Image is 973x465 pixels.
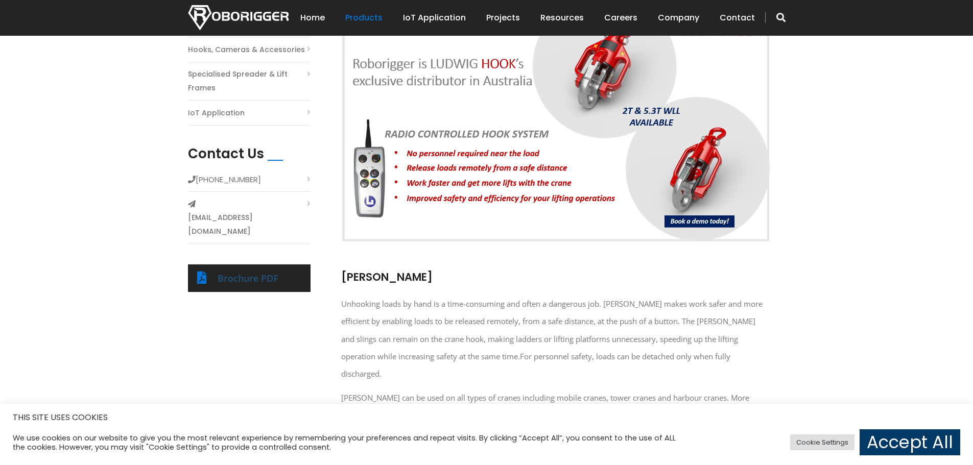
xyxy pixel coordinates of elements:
[188,43,305,57] a: Hooks, Cameras & Accessories
[188,106,245,120] a: IoT Application
[13,433,676,452] div: We use cookies on our website to give you the most relevant experience by remembering your prefer...
[341,393,749,418] span: [PERSON_NAME] can be used on all types of cranes including mobile cranes, tower cranes and harbou...
[188,67,311,95] a: Specialised Spreader & Lift Frames
[13,411,960,424] h5: THIS SITE USES COOKIES
[300,2,325,34] a: Home
[860,429,960,455] a: Accept All
[658,2,699,34] a: Company
[345,2,383,34] a: Products
[790,434,855,450] a: Cookie Settings
[188,173,311,192] li: [PHONE_NUMBER]
[341,299,763,361] span: Unhooking loads by hand is a time-consuming and often a dangerous job. [PERSON_NAME] makes work s...
[403,2,466,34] a: IoT Application
[720,2,755,34] a: Contact
[218,272,278,284] a: Brochure PDF
[188,5,289,30] img: Nortech
[540,2,584,34] a: Resources
[188,146,264,162] h2: Contact Us
[604,2,637,34] a: Careers
[486,2,520,34] a: Projects
[188,211,311,238] a: [EMAIL_ADDRESS][DOMAIN_NAME]
[341,351,730,379] span: For personnel safety, loads can be detached only when fully discharged.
